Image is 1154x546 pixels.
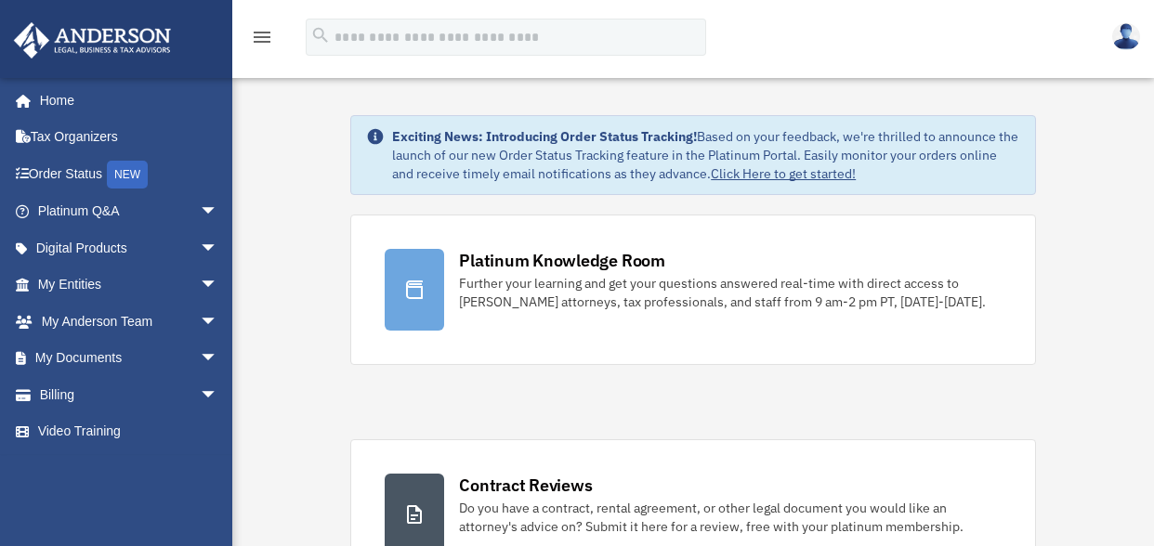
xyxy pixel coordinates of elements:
[200,303,237,341] span: arrow_drop_down
[310,25,331,45] i: search
[13,340,246,377] a: My Documentsarrow_drop_down
[200,229,237,267] span: arrow_drop_down
[711,165,856,182] a: Click Here to get started!
[459,474,592,497] div: Contract Reviews
[392,128,697,145] strong: Exciting News: Introducing Order Status Tracking!
[459,249,665,272] div: Platinum Knowledge Room
[392,127,1020,183] div: Based on your feedback, we're thrilled to announce the launch of our new Order Status Tracking fe...
[107,161,148,188] div: NEW
[200,340,237,378] span: arrow_drop_down
[350,214,1036,365] a: Platinum Knowledge Room Further your learning and get your questions answered real-time with dire...
[459,274,1002,311] div: Further your learning and get your questions answered real-time with direct access to [PERSON_NAM...
[200,376,237,414] span: arrow_drop_down
[13,229,246,266] a: Digital Productsarrow_drop_down
[1112,23,1140,50] img: User Pic
[13,155,246,193] a: Order StatusNEW
[13,413,246,450] a: Video Training
[13,119,246,156] a: Tax Organizers
[200,193,237,231] span: arrow_drop_down
[8,22,177,58] img: Anderson Advisors Platinum Portal
[13,376,246,413] a: Billingarrow_drop_down
[251,32,273,48] a: menu
[13,303,246,340] a: My Anderson Teamarrow_drop_down
[459,499,1002,536] div: Do you have a contract, rental agreement, or other legal document you would like an attorney's ad...
[251,26,273,48] i: menu
[13,266,246,304] a: My Entitiesarrow_drop_down
[13,193,246,230] a: Platinum Q&Aarrow_drop_down
[200,266,237,305] span: arrow_drop_down
[13,82,237,119] a: Home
